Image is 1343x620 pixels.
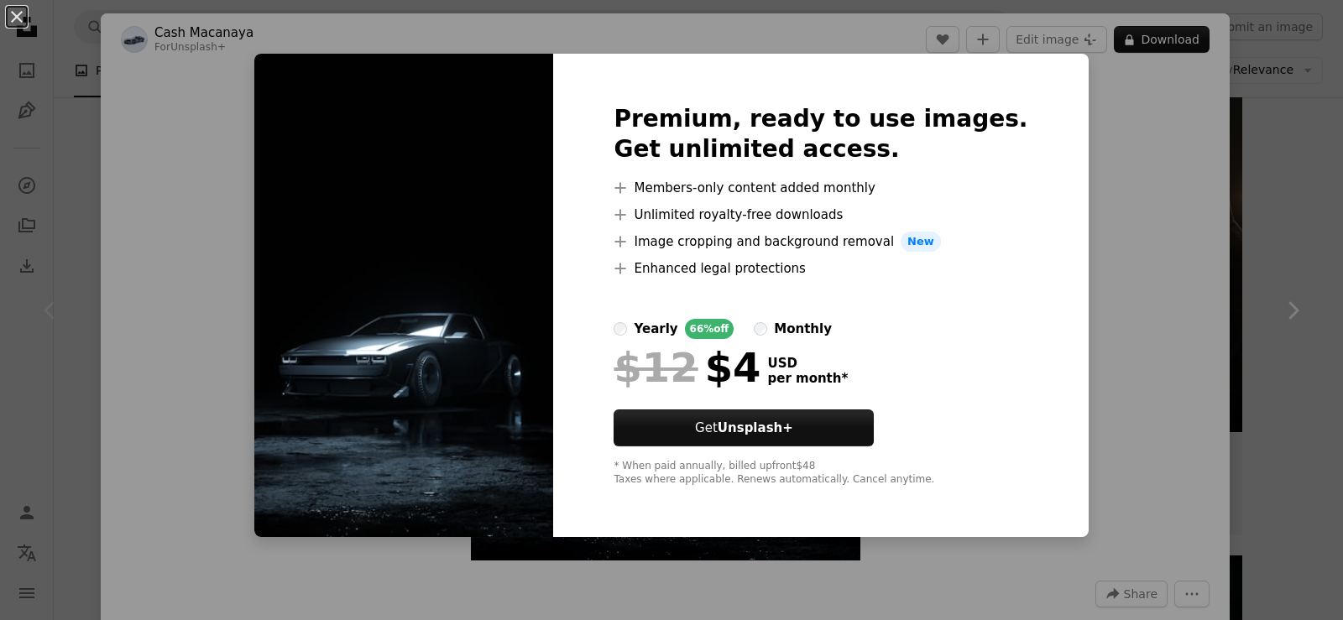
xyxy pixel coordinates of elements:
button: GetUnsplash+ [614,409,874,446]
li: Image cropping and background removal [614,232,1027,252]
div: yearly [634,319,677,339]
span: per month * [767,371,848,386]
li: Enhanced legal protections [614,258,1027,279]
strong: Unsplash+ [718,420,793,435]
li: Unlimited royalty-free downloads [614,205,1027,225]
h2: Premium, ready to use images. Get unlimited access. [614,104,1027,164]
span: USD [767,356,848,371]
input: yearly66%off [614,322,627,336]
img: premium_photo-1686730540277-c7e3a5571553 [254,54,553,537]
div: monthly [774,319,832,339]
span: New [901,232,941,252]
span: $12 [614,346,698,389]
div: * When paid annually, billed upfront $48 Taxes where applicable. Renews automatically. Cancel any... [614,460,1027,487]
div: $4 [614,346,760,389]
div: 66% off [685,319,734,339]
input: monthly [754,322,767,336]
li: Members-only content added monthly [614,178,1027,198]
